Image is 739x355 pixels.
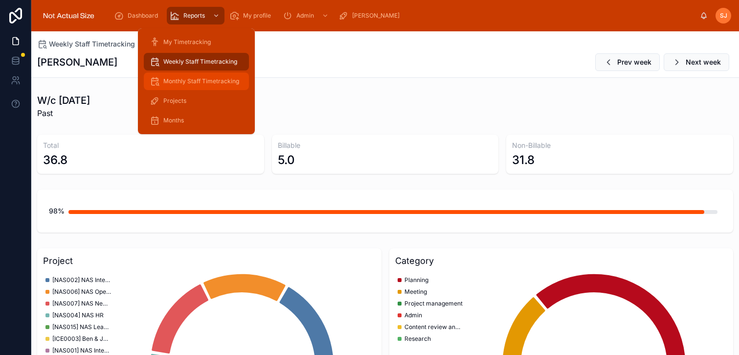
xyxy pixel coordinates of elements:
[37,55,117,69] h1: [PERSON_NAME]
[52,300,111,308] span: [NAS007] NAS New Business Development
[686,57,721,67] span: Next week
[404,276,428,284] span: Planning
[49,201,65,221] div: 98%
[37,107,90,119] span: Past
[280,7,334,24] a: Admin
[128,12,158,20] span: Dashboard
[336,7,406,24] a: [PERSON_NAME]
[167,7,224,24] a: Reports
[278,152,295,168] div: 5.0
[163,58,237,66] span: Weekly Staff Timetracking
[49,39,135,49] span: Weekly Staff Timetracking
[43,141,258,150] h3: Total
[144,53,249,71] a: Weekly Staff Timetracking
[296,12,314,20] span: Admin
[243,12,271,20] span: My profile
[352,12,400,20] span: [PERSON_NAME]
[226,7,278,24] a: My profile
[720,12,727,20] span: SJ
[52,335,111,343] span: [ICE0003] Ben & Jerry's | NPD Visuals | Video
[43,152,67,168] div: 36.8
[595,53,660,71] button: Prev week
[106,5,700,26] div: scrollable content
[404,300,463,308] span: Project management
[39,8,98,24] img: App logo
[37,94,90,107] h1: W/c [DATE]
[52,323,111,331] span: [NAS015] NAS Leadership
[144,92,249,110] a: Projects
[163,97,186,105] span: Projects
[512,141,727,150] h3: Non-Billable
[617,57,651,67] span: Prev week
[52,288,111,296] span: [NAS006] NAS Operations
[52,276,111,284] span: [NAS002] NAS Internal Tasks
[163,77,239,85] span: Monthly Staff Timetracking
[52,311,104,319] span: [NAS004] NAS HR
[404,323,463,331] span: Content review and feedback
[37,39,135,49] a: Weekly Staff Timetracking
[52,347,111,355] span: [NAS001] NAS Internal Sessions
[43,254,376,268] h3: Project
[512,152,535,168] div: 31.8
[395,254,728,268] h3: Category
[144,33,249,51] a: My Timetracking
[404,288,427,296] span: Meeting
[404,335,431,343] span: Research
[163,38,211,46] span: My Timetracking
[163,117,184,124] span: Months
[144,72,249,90] a: Monthly Staff Timetracking
[183,12,205,20] span: Reports
[111,7,165,24] a: Dashboard
[404,311,422,319] span: Admin
[144,112,249,129] a: Months
[278,141,493,150] h3: Billable
[664,53,729,71] button: Next week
